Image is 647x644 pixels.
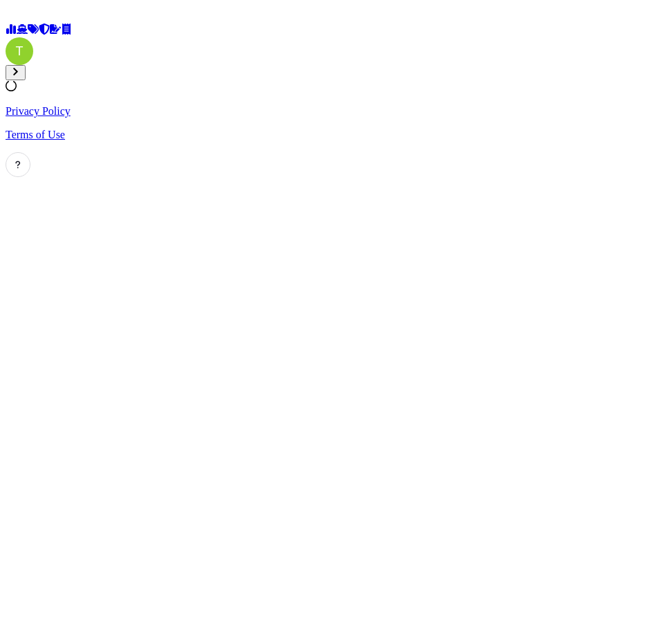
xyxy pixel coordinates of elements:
a: Terms of Use [6,129,641,141]
div: Loading [6,80,641,94]
a: Privacy Policy [6,105,641,118]
span: T [16,44,24,58]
